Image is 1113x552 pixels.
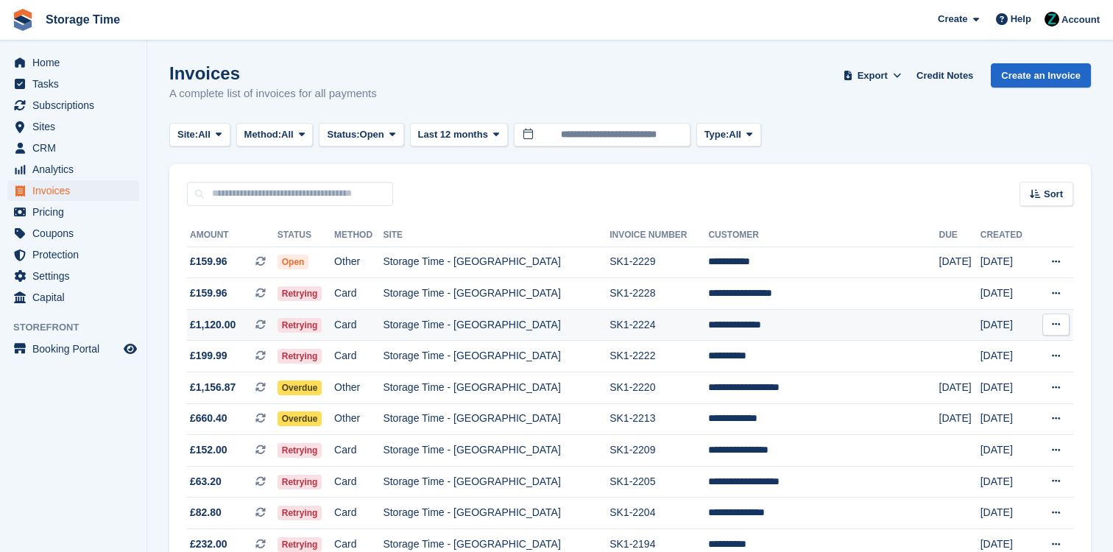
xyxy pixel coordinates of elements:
[1045,12,1059,26] img: Zain Sarwar
[383,403,609,435] td: Storage Time - [GEOGRAPHIC_DATA]
[609,247,708,278] td: SK1-2229
[190,317,236,333] span: £1,120.00
[32,287,121,308] span: Capital
[334,466,383,498] td: Card
[12,9,34,31] img: stora-icon-8386f47178a22dfd0bd8f6a31ec36ba5ce8667c1dd55bd0f319d3a0aa187defe.svg
[939,372,981,404] td: [DATE]
[7,339,139,359] a: menu
[410,123,508,147] button: Last 12 months
[7,95,139,116] a: menu
[981,372,1034,404] td: [DATE]
[981,309,1034,341] td: [DATE]
[32,266,121,286] span: Settings
[609,341,708,372] td: SK1-2222
[190,505,222,520] span: £82.80
[334,247,383,278] td: Other
[32,138,121,158] span: CRM
[7,266,139,286] a: menu
[383,309,609,341] td: Storage Time - [GEOGRAPHIC_DATA]
[939,224,981,247] th: Due
[187,224,278,247] th: Amount
[7,202,139,222] a: menu
[319,123,403,147] button: Status: Open
[32,339,121,359] span: Booking Portal
[278,224,334,247] th: Status
[334,341,383,372] td: Card
[169,123,230,147] button: Site: All
[190,348,227,364] span: £199.99
[1061,13,1100,27] span: Account
[609,309,708,341] td: SK1-2224
[7,116,139,137] a: menu
[981,403,1034,435] td: [DATE]
[7,244,139,265] a: menu
[32,52,121,73] span: Home
[32,74,121,94] span: Tasks
[278,349,322,364] span: Retrying
[729,127,741,142] span: All
[7,52,139,73] a: menu
[858,68,888,83] span: Export
[190,380,236,395] span: £1,156.87
[32,244,121,265] span: Protection
[7,223,139,244] a: menu
[840,63,905,88] button: Export
[418,127,488,142] span: Last 12 months
[383,466,609,498] td: Storage Time - [GEOGRAPHIC_DATA]
[981,435,1034,467] td: [DATE]
[334,372,383,404] td: Other
[383,435,609,467] td: Storage Time - [GEOGRAPHIC_DATA]
[609,403,708,435] td: SK1-2213
[383,247,609,278] td: Storage Time - [GEOGRAPHIC_DATA]
[704,127,729,142] span: Type:
[190,474,222,489] span: £63.20
[696,123,761,147] button: Type: All
[177,127,198,142] span: Site:
[7,138,139,158] a: menu
[40,7,126,32] a: Storage Time
[121,340,139,358] a: Preview store
[609,372,708,404] td: SK1-2220
[939,247,981,278] td: [DATE]
[609,435,708,467] td: SK1-2209
[278,381,322,395] span: Overdue
[278,537,322,552] span: Retrying
[334,403,383,435] td: Other
[7,287,139,308] a: menu
[911,63,979,88] a: Credit Notes
[981,498,1034,529] td: [DATE]
[708,224,939,247] th: Customer
[609,278,708,310] td: SK1-2228
[938,12,967,26] span: Create
[278,411,322,426] span: Overdue
[32,159,121,180] span: Analytics
[939,403,981,435] td: [DATE]
[1044,187,1063,202] span: Sort
[278,443,322,458] span: Retrying
[991,63,1091,88] a: Create an Invoice
[190,286,227,301] span: £159.96
[32,95,121,116] span: Subscriptions
[198,127,211,142] span: All
[278,475,322,489] span: Retrying
[32,116,121,137] span: Sites
[981,278,1034,310] td: [DATE]
[236,123,314,147] button: Method: All
[609,498,708,529] td: SK1-2204
[334,278,383,310] td: Card
[190,442,227,458] span: £152.00
[334,224,383,247] th: Method
[278,318,322,333] span: Retrying
[360,127,384,142] span: Open
[383,224,609,247] th: Site
[334,498,383,529] td: Card
[278,506,322,520] span: Retrying
[7,180,139,201] a: menu
[278,286,322,301] span: Retrying
[169,85,377,102] p: A complete list of invoices for all payments
[383,341,609,372] td: Storage Time - [GEOGRAPHIC_DATA]
[981,341,1034,372] td: [DATE]
[981,466,1034,498] td: [DATE]
[383,372,609,404] td: Storage Time - [GEOGRAPHIC_DATA]
[7,74,139,94] a: menu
